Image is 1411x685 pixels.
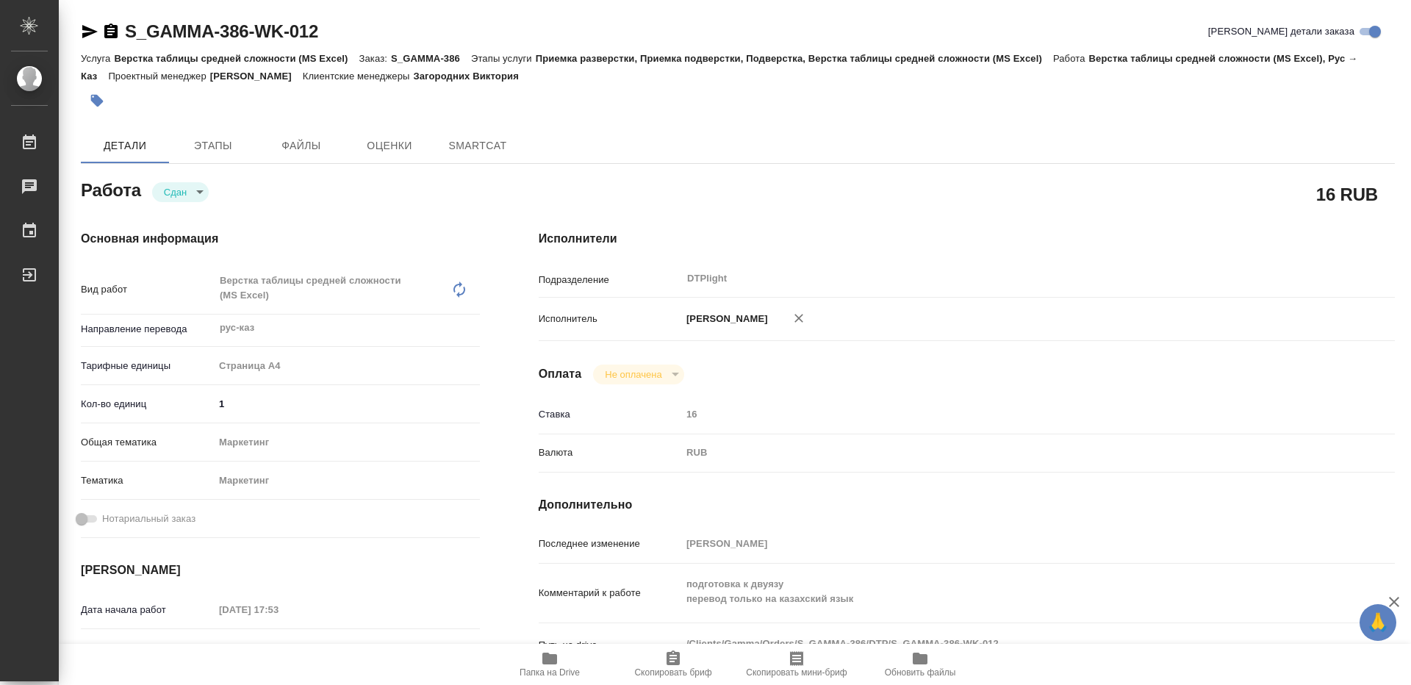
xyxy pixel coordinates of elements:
[539,445,681,460] p: Валюта
[81,562,480,579] h4: [PERSON_NAME]
[885,667,956,678] span: Обновить файлы
[442,137,513,155] span: SmartCat
[611,644,735,685] button: Скопировать бриф
[214,641,342,662] input: Пустое поле
[81,53,114,64] p: Услуга
[159,186,191,198] button: Сдан
[1360,604,1396,641] button: 🙏
[81,176,141,202] h2: Работа
[108,71,209,82] p: Проектный менеджер
[152,182,209,202] div: Сдан
[413,71,529,82] p: Загородних Виктория
[681,312,768,326] p: [PERSON_NAME]
[303,71,414,82] p: Клиентские менеджеры
[354,137,425,155] span: Оценки
[539,365,582,383] h4: Оплата
[681,572,1324,612] textarea: подготовка к двуязу перевод только на казахский язык
[539,273,681,287] p: Подразделение
[81,397,214,412] p: Кол-во единиц
[634,667,711,678] span: Скопировать бриф
[471,53,536,64] p: Этапы услуги
[539,407,681,422] p: Ставка
[488,644,611,685] button: Папка на Drive
[1365,607,1390,638] span: 🙏
[102,512,195,526] span: Нотариальный заказ
[266,137,337,155] span: Файлы
[81,603,214,617] p: Дата начала работ
[539,537,681,551] p: Последнее изменение
[81,282,214,297] p: Вид работ
[214,354,480,379] div: Страница А4
[539,638,681,653] p: Путь на drive
[214,599,342,620] input: Пустое поле
[1208,24,1354,39] span: [PERSON_NAME] детали заказа
[125,21,318,41] a: S_GAMMA-386-WK-012
[114,53,359,64] p: Верстка таблицы средней сложности (MS Excel)
[81,435,214,450] p: Общая тематика
[81,359,214,373] p: Тарифные единицы
[593,365,683,384] div: Сдан
[391,53,471,64] p: S_GAMMA-386
[1053,53,1089,64] p: Работа
[746,667,847,678] span: Скопировать мини-бриф
[359,53,391,64] p: Заказ:
[681,440,1324,465] div: RUB
[81,23,98,40] button: Скопировать ссылку для ЯМессенджера
[81,322,214,337] p: Направление перевода
[600,368,666,381] button: Не оплачена
[539,230,1395,248] h4: Исполнители
[81,85,113,117] button: Добавить тэг
[81,473,214,488] p: Тематика
[681,533,1324,554] input: Пустое поле
[735,644,858,685] button: Скопировать мини-бриф
[539,586,681,600] p: Комментарий к работе
[1316,182,1378,207] h2: 16 RUB
[520,667,580,678] span: Папка на Drive
[536,53,1053,64] p: Приемка разверстки, Приемка подверстки, Подверстка, Верстка таблицы средней сложности (MS Excel)
[681,404,1324,425] input: Пустое поле
[214,393,480,415] input: ✎ Введи что-нибудь
[858,644,982,685] button: Обновить файлы
[178,137,248,155] span: Этапы
[90,137,160,155] span: Детали
[210,71,303,82] p: [PERSON_NAME]
[681,631,1324,656] textarea: /Clients/Gamma/Orders/S_GAMMA-386/DTP/S_GAMMA-386-WK-012
[214,468,480,493] div: Маркетинг
[783,302,815,334] button: Удалить исполнителя
[539,496,1395,514] h4: Дополнительно
[539,312,681,326] p: Исполнитель
[214,430,480,455] div: Маркетинг
[102,23,120,40] button: Скопировать ссылку
[81,230,480,248] h4: Основная информация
